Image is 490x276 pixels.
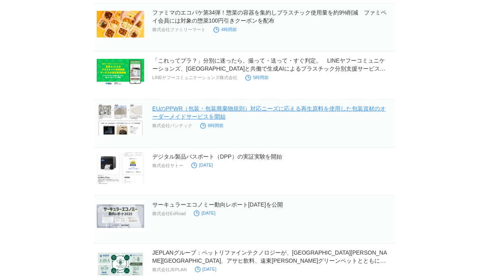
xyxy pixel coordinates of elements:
time: 8時間前 [200,123,224,128]
p: 株式会社ファミリーマート [152,27,206,33]
time: [DATE] [195,267,217,272]
p: 株式会社ExRoad [152,211,186,217]
img: 「これってプラ？」分別に迷ったら、撮って・送って・すぐ判定。 LINEヤフーコミュニケーションズ、福岡市と共働で生成AIによるプラスチック分別支援サービスの実証実験を開始 [97,56,144,88]
a: JEPLANグループ：ペットリファインテクノロジーが、[GEOGRAPHIC_DATA][PERSON_NAME][GEOGRAPHIC_DATA]、アサヒ飲料、遠東[PERSON_NAME]グ... [152,249,387,272]
img: サーキュラーエコノミー動向レポート2025を公開 [97,201,144,232]
a: 「これってプラ？」分別に迷ったら、撮って・送って・すぐ判定。 LINEヤフーコミュニケーションズ、[GEOGRAPHIC_DATA]と共働で生成AIによるプラスチック分別支援サービスの実証実験を開始 [152,57,386,80]
p: 株式会社パンテック [152,123,192,129]
p: LINEヤフーコミュニケーションズ株式会社 [152,75,237,81]
img: EUのPPWR（包装・包装廃棄物規則）対応ニーズに応える再生原料を使用した包装資材のオーダーメイドサービスを開始 [97,105,144,136]
p: 株式会社JEPLAN [152,267,187,273]
time: 4時間前 [214,27,237,32]
a: ファミマのエコパケ第34弾！惣菜の容器を集約しプラスチック使用量を約9%削減 ファミペイ会員には対象の惣菜100円引きクーポンを配布 [152,9,387,24]
a: デジタル製品パスポート（DPP）の実証実験を開始 [152,153,282,160]
a: サーキュラーエコノミー動向レポート[DATE]を公開 [152,201,283,208]
a: EUのPPWR（包装・包装廃棄物規則）対応ニーズに応える再生原料を使用した包装資材のオーダーメイドサービスを開始 [152,105,386,120]
img: ファミマのエコパケ第34弾！惣菜の容器を集約しプラスチック使用量を約9%削減 ファミペイ会員には対象の惣菜100円引きクーポンを配布 [97,8,144,40]
img: デジタル製品パスポート（DPP）の実証実験を開始 [97,153,144,184]
time: 5時間前 [245,75,269,80]
p: 株式会社サトー [152,163,183,169]
time: [DATE] [194,211,216,215]
time: [DATE] [191,163,213,167]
